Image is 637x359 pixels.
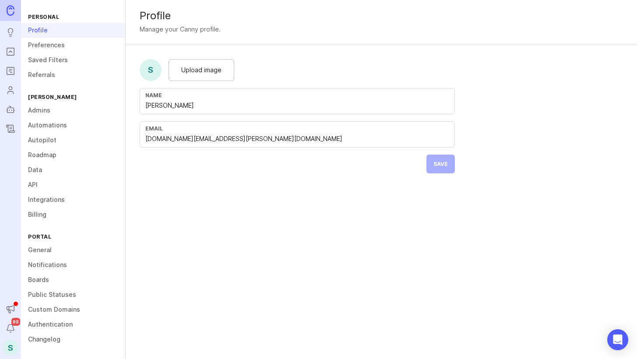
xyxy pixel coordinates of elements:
a: Ideas [3,25,18,40]
a: Saved Filters [21,53,125,67]
button: Notifications [3,320,18,336]
img: Canny Home [7,5,14,15]
div: Email [145,125,449,132]
a: Portal [3,44,18,60]
a: Boards [21,272,125,287]
div: Personal [21,11,125,23]
a: Roadmap [21,148,125,162]
a: Data [21,162,125,177]
button: S [3,340,18,355]
a: Roadmaps [3,63,18,79]
a: General [21,243,125,257]
div: [PERSON_NAME] [21,91,125,103]
a: Automations [21,118,125,133]
a: Custom Domains [21,302,125,317]
a: Authentication [21,317,125,332]
div: Name [145,92,449,99]
div: Manage your Canny profile. [140,25,221,34]
a: Changelog [21,332,125,347]
div: Profile [140,11,623,21]
a: Referrals [21,67,125,82]
a: Integrations [21,192,125,207]
a: Public Statuses [21,287,125,302]
div: Open Intercom Messenger [607,329,628,350]
a: Users [3,82,18,98]
a: Autopilot [3,102,18,117]
a: Autopilot [21,133,125,148]
a: Billing [21,207,125,222]
div: Portal [21,231,125,243]
a: API [21,177,125,192]
a: Admins [21,103,125,118]
a: Changelog [3,121,18,137]
span: 99 [11,318,20,326]
a: Preferences [21,38,125,53]
a: Notifications [21,257,125,272]
span: Upload image [181,65,222,75]
div: S [140,59,162,81]
button: Announcements [3,301,18,317]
